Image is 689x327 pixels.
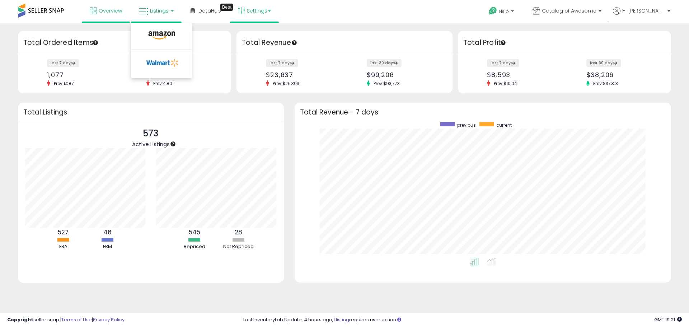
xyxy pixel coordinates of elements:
[61,316,92,323] a: Terms of Use
[499,8,509,14] span: Help
[7,317,125,323] div: seller snap | |
[93,316,125,323] a: Privacy Policy
[622,7,665,14] span: Hi [PERSON_NAME]
[266,71,339,79] div: $23,637
[50,80,78,87] span: Prev: 1,087
[170,141,176,147] div: Tooltip anchor
[488,6,497,15] i: Get Help
[150,7,169,14] span: Listings
[463,38,666,48] h3: Total Profit
[266,59,298,67] label: last 7 days
[103,228,112,237] b: 46
[243,317,682,323] div: Last InventoryLab Update: 4 hours ago, requires user action.
[132,127,170,140] p: 573
[496,122,512,128] span: current
[367,59,402,67] label: last 30 days
[86,243,129,250] div: FBM
[220,4,233,11] div: Tooltip anchor
[487,71,559,79] div: $8,593
[42,243,85,250] div: FBA
[173,243,216,250] div: Repriced
[146,71,219,79] div: 4,530
[590,80,622,87] span: Prev: $37,313
[92,39,99,46] div: Tooltip anchor
[397,317,401,322] i: Click here to read more about un-synced listings.
[58,228,69,237] b: 527
[490,80,522,87] span: Prev: $10,041
[150,80,177,87] span: Prev: 4,801
[7,316,33,323] strong: Copyright
[291,39,297,46] div: Tooltip anchor
[242,38,447,48] h3: Total Revenue
[586,71,658,79] div: $38,206
[370,80,403,87] span: Prev: $93,773
[654,316,682,323] span: 2025-08-13 19:21 GMT
[487,59,519,67] label: last 7 days
[269,80,303,87] span: Prev: $25,303
[457,122,476,128] span: previous
[586,59,621,67] label: last 30 days
[99,7,122,14] span: Overview
[217,243,260,250] div: Not Repriced
[300,109,666,115] h3: Total Revenue - 7 days
[23,109,278,115] h3: Total Listings
[613,7,670,23] a: Hi [PERSON_NAME]
[483,1,521,23] a: Help
[333,316,349,323] a: 1 listing
[132,140,170,148] span: Active Listings
[367,71,440,79] div: $99,206
[542,7,596,14] span: Catalog of Awesome
[235,228,242,237] b: 28
[500,39,506,46] div: Tooltip anchor
[189,228,200,237] b: 545
[47,71,119,79] div: 1,077
[23,38,226,48] h3: Total Ordered Items
[47,59,79,67] label: last 7 days
[198,7,221,14] span: DataHub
